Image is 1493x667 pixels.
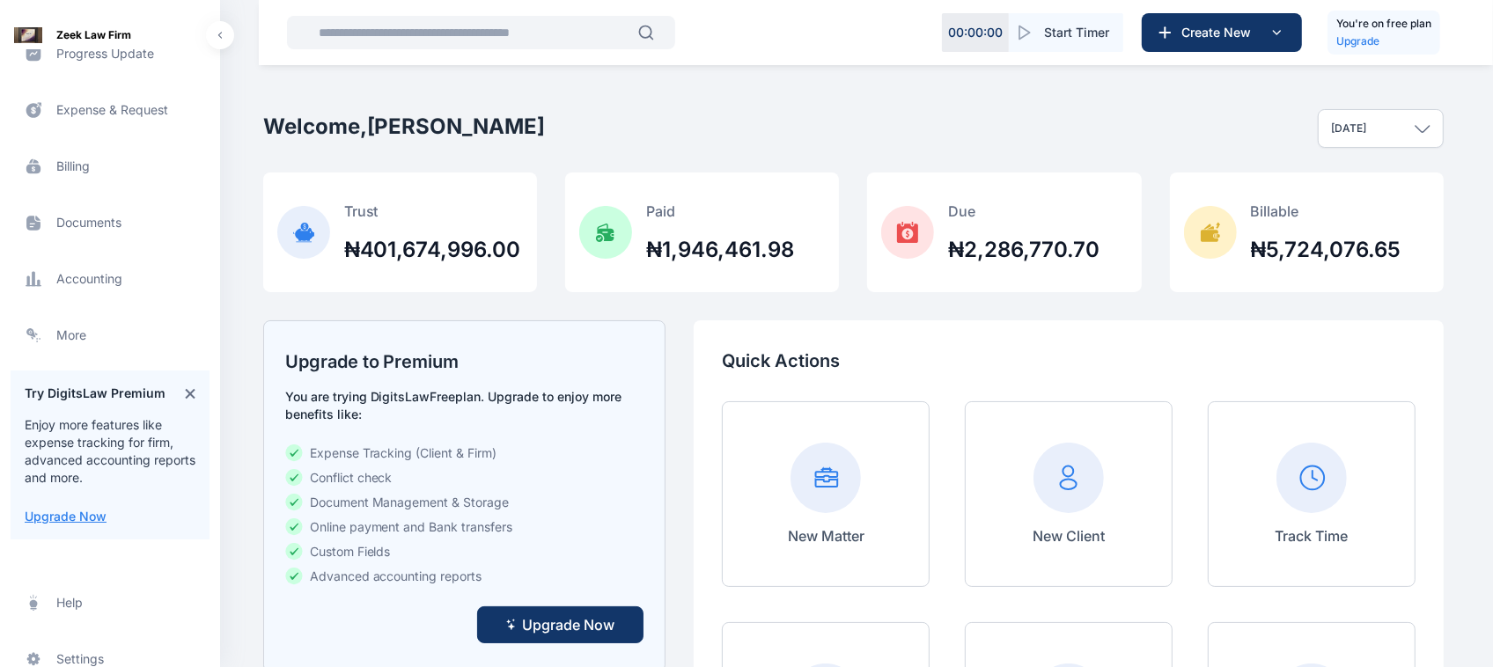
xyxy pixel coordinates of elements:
[11,314,210,356] a: more
[11,258,210,300] a: accounting
[11,202,210,244] a: documents
[646,201,794,222] p: Paid
[310,494,510,511] span: Document Management & Storage
[56,26,131,44] span: Zeek Law Firm
[344,201,521,222] p: Trust
[948,236,1100,264] h2: ₦2,286,770.70
[1142,13,1302,52] button: Create New
[11,145,210,187] a: billing
[948,24,1003,41] p: 00 : 00 : 00
[646,236,794,264] h2: ₦1,946,461.98
[1009,13,1123,52] button: Start Timer
[1336,33,1431,50] a: Upgrade
[788,525,864,546] p: New Matter
[11,89,210,131] a: expense & request
[285,349,644,374] h2: Upgrade to Premium
[1336,15,1431,33] h5: You're on free plan
[310,568,482,585] span: Advanced accounting reports
[1276,525,1349,546] p: Track Time
[285,388,644,423] p: You are trying DigitsLaw Free plan. Upgrade to enjoy more benefits like:
[25,508,107,525] button: Upgrade Now
[344,236,521,264] h2: ₦401,674,996.00
[310,543,391,561] span: Custom Fields
[477,606,644,643] button: Upgrade Now
[25,509,107,524] a: Upgrade Now
[11,582,210,624] a: help
[1331,121,1366,136] p: [DATE]
[522,614,614,635] span: Upgrade Now
[25,416,195,487] p: Enjoy more features like expense tracking for firm, advanced accounting reports and more.
[25,385,165,402] h4: Try DigitsLaw Premium
[1251,236,1401,264] h2: ₦5,724,076.65
[310,444,497,462] span: Expense Tracking (Client & Firm)
[310,518,513,536] span: Online payment and Bank transfers
[11,33,210,75] a: progress update
[1044,24,1109,41] span: Start Timer
[948,201,1100,222] p: Due
[1033,525,1105,546] p: New Client
[722,348,1416,373] p: Quick Actions
[310,469,393,487] span: Conflict check
[1174,24,1266,41] span: Create New
[263,113,546,141] h2: Welcome, [PERSON_NAME]
[1251,201,1401,222] p: Billable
